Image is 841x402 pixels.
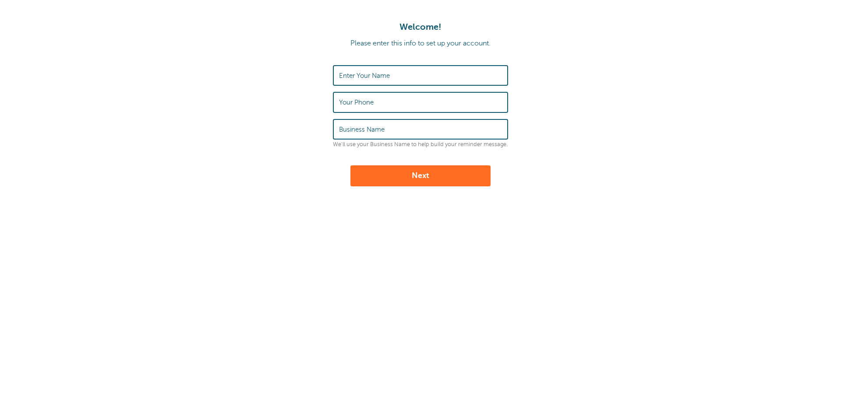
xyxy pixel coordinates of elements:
label: Business Name [339,126,385,133]
h1: Welcome! [9,22,832,32]
label: Your Phone [339,98,374,106]
button: Next [350,165,491,186]
label: Enter Your Name [339,72,390,80]
p: Please enter this info to set up your account. [9,39,832,48]
p: We'll use your Business Name to help build your reminder message. [333,141,508,148]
